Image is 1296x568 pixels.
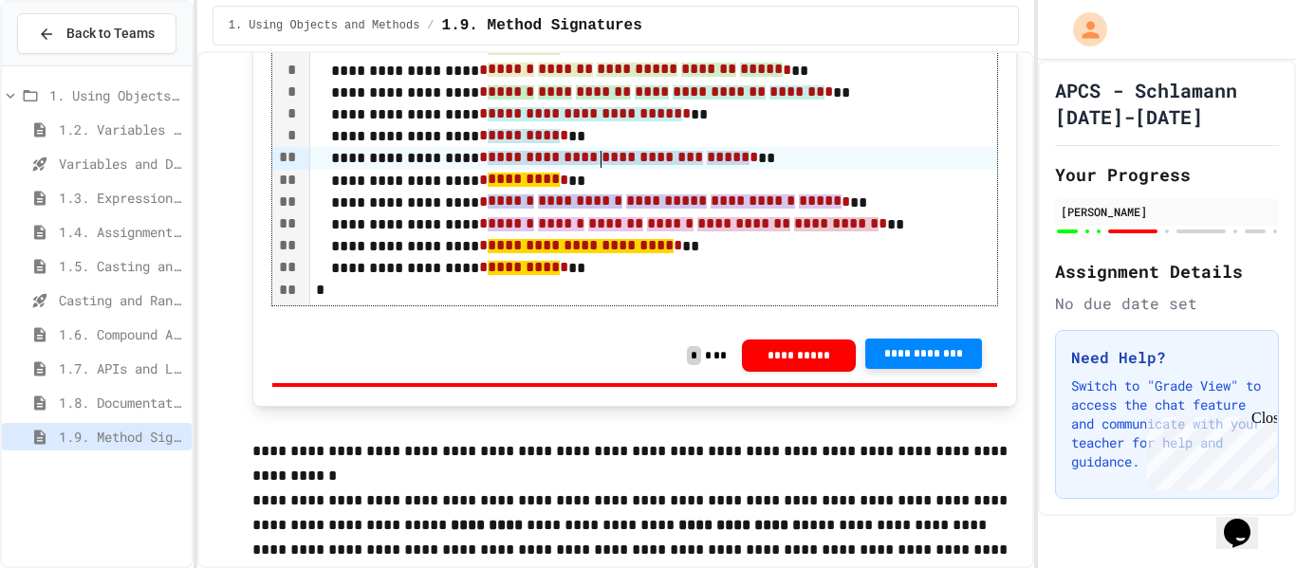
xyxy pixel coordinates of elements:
[59,427,184,447] span: 1.9. Method Signatures
[1055,77,1279,130] h1: APCS - Schlamann [DATE]-[DATE]
[1071,376,1263,471] p: Switch to "Grade View" to access the chat feature and communicate with your teacher for help and ...
[59,188,184,208] span: 1.3. Expressions and Output [New]
[8,8,131,120] div: Chat with us now!Close
[442,14,642,37] span: 1.9. Method Signatures
[1055,161,1279,188] h2: Your Progress
[1139,410,1277,490] iframe: chat widget
[1053,8,1112,51] div: My Account
[229,18,420,33] span: 1. Using Objects and Methods
[1055,258,1279,284] h2: Assignment Details
[59,393,184,412] span: 1.8. Documentation with Comments and Preconditions
[59,358,184,378] span: 1.7. APIs and Libraries
[49,85,184,105] span: 1. Using Objects and Methods
[427,18,434,33] span: /
[1061,203,1273,220] div: [PERSON_NAME]
[1071,346,1263,369] h3: Need Help?
[1216,492,1277,549] iframe: chat widget
[59,154,184,174] span: Variables and Data Types - Quiz
[1055,292,1279,315] div: No due date set
[66,24,155,44] span: Back to Teams
[59,119,184,139] span: 1.2. Variables and Data Types
[59,290,184,310] span: Casting and Ranges of variables - Quiz
[17,13,176,54] button: Back to Teams
[59,256,184,276] span: 1.5. Casting and Ranges of Values
[59,324,184,344] span: 1.6. Compound Assignment Operators
[59,222,184,242] span: 1.4. Assignment and Input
